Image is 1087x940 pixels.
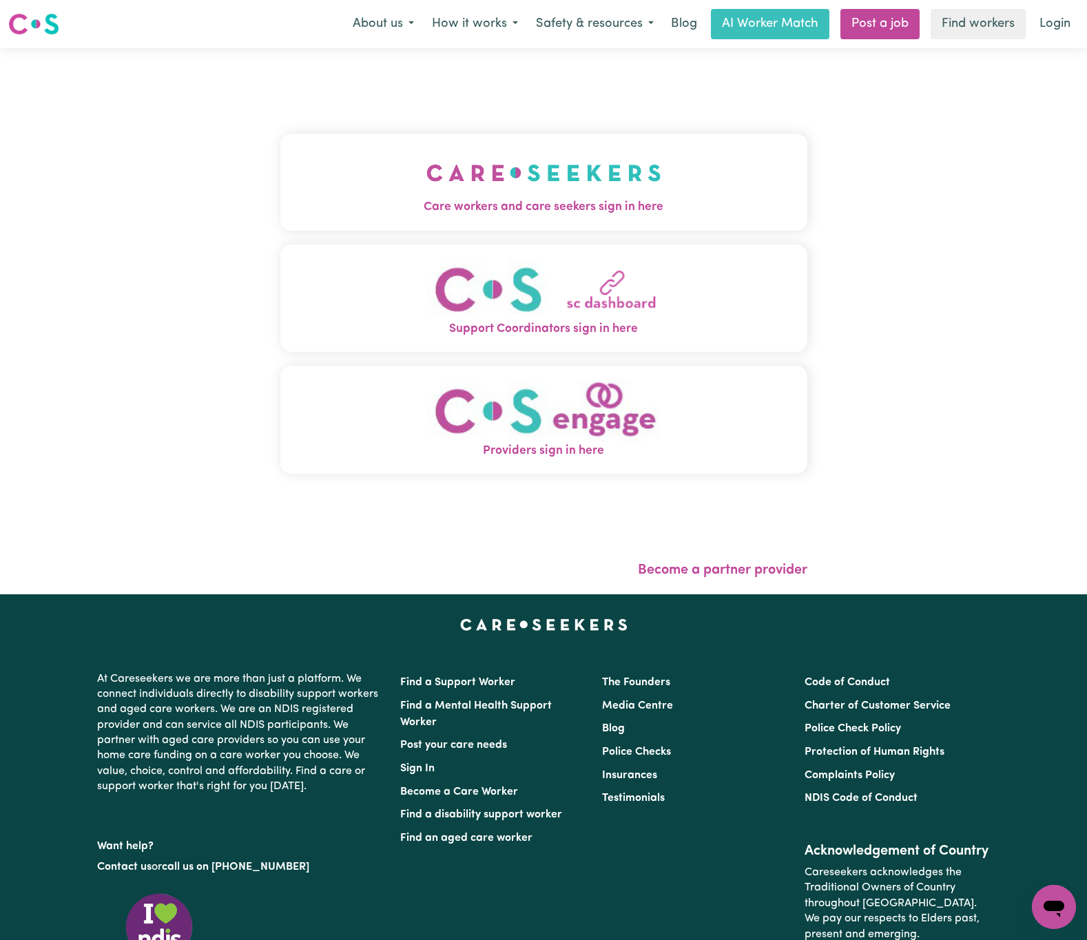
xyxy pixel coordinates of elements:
a: call us on [PHONE_NUMBER] [162,861,309,873]
a: AI Worker Match [711,9,829,39]
span: Care workers and care seekers sign in here [280,198,807,216]
a: Testimonials [602,793,665,804]
a: Charter of Customer Service [805,700,951,711]
a: Media Centre [602,700,673,711]
a: Contact us [97,861,152,873]
span: Support Coordinators sign in here [280,320,807,338]
a: Find a Mental Health Support Worker [400,700,552,728]
a: Find a disability support worker [400,809,562,820]
a: Sign In [400,763,435,774]
button: About us [344,10,423,39]
p: Want help? [97,833,384,854]
button: Support Coordinators sign in here [280,244,807,353]
a: Login [1031,9,1079,39]
a: Find an aged care worker [400,833,532,844]
button: Care workers and care seekers sign in here [280,134,807,230]
button: Providers sign in here [280,366,807,474]
a: The Founders [602,677,670,688]
a: Become a Care Worker [400,786,518,797]
button: How it works [423,10,527,39]
p: At Careseekers we are more than just a platform. We connect individuals directly to disability su... [97,666,384,800]
a: Blog [663,9,705,39]
a: Protection of Human Rights [805,746,944,758]
a: NDIS Code of Conduct [805,793,918,804]
a: Find a Support Worker [400,677,515,688]
a: Complaints Policy [805,770,895,781]
img: Careseekers logo [8,12,59,36]
a: Careseekers home page [460,619,628,630]
a: Post your care needs [400,740,507,751]
button: Safety & resources [527,10,663,39]
a: Become a partner provider [638,563,807,577]
h2: Acknowledgement of Country [805,843,990,859]
iframe: Button to launch messaging window [1032,885,1076,929]
a: Insurances [602,770,657,781]
a: Careseekers logo [8,8,59,40]
p: or [97,854,384,880]
a: Police Checks [602,746,671,758]
a: Police Check Policy [805,723,901,734]
span: Providers sign in here [280,442,807,460]
a: Blog [602,723,625,734]
a: Code of Conduct [805,677,890,688]
a: Find workers [931,9,1026,39]
a: Post a job [840,9,920,39]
